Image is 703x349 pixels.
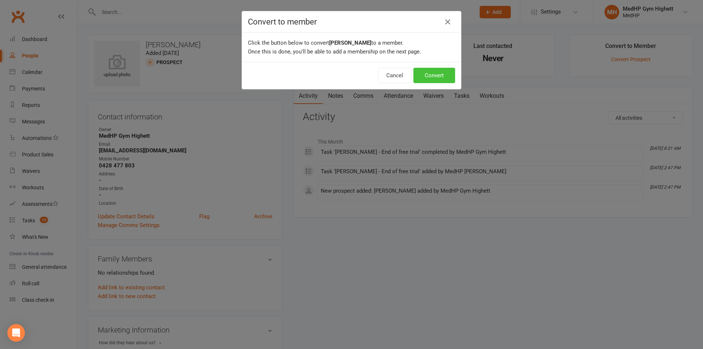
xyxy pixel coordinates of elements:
h4: Convert to member [248,17,455,26]
div: Click the button below to convert to a member. Once this is done, you'll be able to add a members... [242,33,461,62]
button: Cancel [378,68,412,83]
div: Open Intercom Messenger [7,324,25,342]
button: Close [442,16,454,28]
button: Convert [413,68,455,83]
b: [PERSON_NAME] [329,40,371,46]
